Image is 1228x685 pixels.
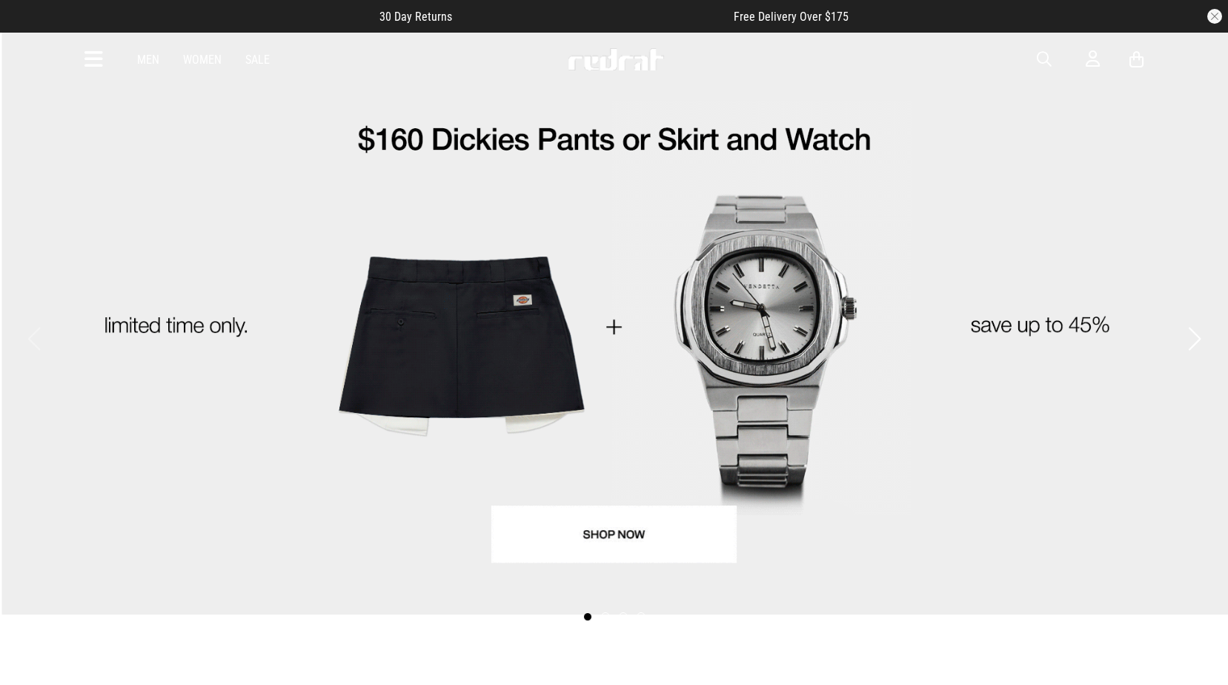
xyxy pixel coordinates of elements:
[567,48,665,70] img: Redrat logo
[734,10,849,24] span: Free Delivery Over $175
[245,53,270,67] a: Sale
[137,53,159,67] a: Men
[482,9,704,24] iframe: Customer reviews powered by Trustpilot
[1184,322,1204,355] button: Next slide
[379,10,452,24] span: 30 Day Returns
[183,53,222,67] a: Women
[24,322,44,355] button: Previous slide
